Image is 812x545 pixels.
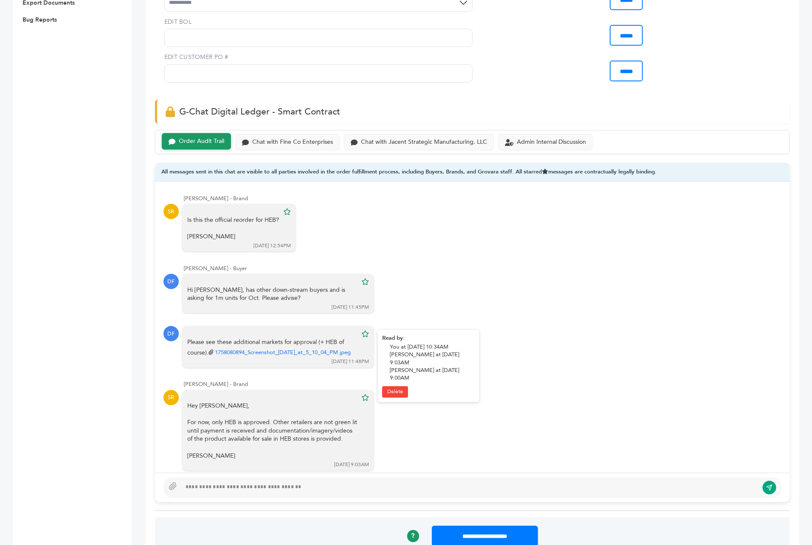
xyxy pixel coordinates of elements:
a: ? [407,530,419,542]
a: Bug Reports [23,16,57,24]
div: [PERSON_NAME] at [DATE] 9:03AM [390,351,475,366]
strong: Read by: [382,334,405,342]
div: DF [164,326,179,341]
div: Chat with Fine Co Enterprises [252,139,333,146]
label: EDIT BOL [164,18,473,26]
div: [PERSON_NAME] - Buyer [184,265,781,272]
span: G-Chat Digital Ledger - Smart Contract [179,106,340,118]
div: [PERSON_NAME] at [DATE] 9:00AM [390,367,475,382]
div: [DATE] 11:45PM [332,304,369,311]
div: All messages sent in this chat are visible to all parties involved in the order fulfillment proce... [155,163,790,182]
div: Hey [PERSON_NAME], For now, only HEB is approved. Other retailers are not green lit until payment... [187,402,357,460]
div: Order Audit Trail [179,138,224,145]
div: SR [164,204,179,219]
div: [DATE] 11:48PM [332,358,369,366]
div: Is this the official reorder for HEB? [187,216,279,241]
div: Chat with Jacent Strategic Manufacturing, LLC [361,139,487,146]
div: [PERSON_NAME] - Brand [184,381,781,388]
div: You at [DATE] 10:34AM [390,344,475,351]
div: SR [164,390,179,405]
a: Delete [382,386,408,398]
div: DF [164,274,179,289]
label: EDIT CUSTOMER PO # [164,53,473,61]
div: [DATE] 12:54PM [254,242,291,249]
div: [DATE] 9:03AM [334,461,369,469]
div: [PERSON_NAME] [187,232,279,241]
div: Hi [PERSON_NAME], has other down-stream buyers and is asking for 1m units for Oct. Please advise? [187,286,357,302]
div: Admin Internal Discussion [517,139,586,146]
div: [PERSON_NAME] - Brand [184,195,781,202]
div: Please see these additional markets for approval (+ HEB of course). [187,338,357,357]
a: 1758080894_Screenshot_[DATE]_at_5_10_04_PM.jpeg [215,349,351,357]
